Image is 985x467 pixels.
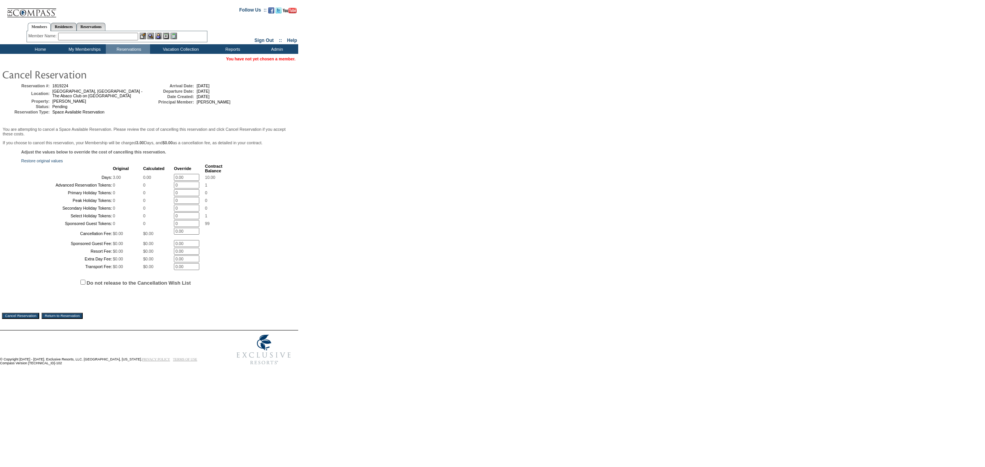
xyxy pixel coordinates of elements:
[113,264,123,269] span: $0.00
[205,213,207,218] span: 1
[113,175,121,180] span: 3.00
[254,44,298,54] td: Admin
[205,198,207,203] span: 0
[52,89,142,98] span: [GEOGRAPHIC_DATA], [GEOGRAPHIC_DATA] - The Abaco Club on [GEOGRAPHIC_DATA]
[113,166,129,171] b: Original
[113,241,123,246] span: $0.00
[143,183,145,187] span: 0
[155,33,162,39] img: Impersonate
[226,57,295,61] span: You have not yet chosen a member.
[197,83,210,88] span: [DATE]
[197,100,230,104] span: [PERSON_NAME]
[3,99,50,103] td: Property:
[143,249,154,254] span: $0.00
[22,189,112,196] td: Primary Holiday Tokens:
[283,8,297,13] img: Subscribe to our YouTube Channel
[62,44,106,54] td: My Memberships
[22,220,112,227] td: Sponsored Guest Tokens:
[239,7,267,16] td: Follow Us ::
[279,38,282,43] span: ::
[143,221,145,226] span: 0
[22,197,112,204] td: Peak Holiday Tokens:
[210,44,254,54] td: Reports
[22,205,112,212] td: Secondary Holiday Tokens:
[136,140,144,145] b: 3.00
[268,10,274,14] a: Become our fan on Facebook
[22,174,112,181] td: Days:
[22,240,112,247] td: Sponsored Guest Fee:
[287,38,297,43] a: Help
[143,175,151,180] span: 0.00
[205,175,215,180] span: 10.00
[150,44,210,54] td: Vacation Collection
[268,7,274,13] img: Become our fan on Facebook
[17,44,62,54] td: Home
[174,166,191,171] b: Override
[205,221,210,226] span: 99
[275,10,282,14] a: Follow us on Twitter
[3,89,50,98] td: Location:
[113,190,115,195] span: 0
[143,198,145,203] span: 0
[52,104,67,109] span: Pending
[21,158,63,163] a: Restore original values
[113,213,115,218] span: 0
[143,241,154,246] span: $0.00
[147,33,154,39] img: View
[22,182,112,188] td: Advanced Reservation Tokens:
[148,100,194,104] td: Principal Member:
[2,313,39,319] input: Cancel Reservation
[143,257,154,261] span: $0.00
[77,23,105,31] a: Reservations
[3,140,295,145] p: If you choose to cancel this reservation, your Membership will be charged Days, and as a cancella...
[275,7,282,13] img: Follow us on Twitter
[143,166,165,171] b: Calculated
[28,23,51,31] a: Members
[52,83,68,88] span: 1819224
[28,33,58,39] div: Member Name:
[7,2,57,18] img: Compass Home
[113,249,123,254] span: $0.00
[51,23,77,31] a: Residences
[143,213,145,218] span: 0
[113,231,123,236] span: $0.00
[22,228,112,239] td: Cancellation Fee:
[3,127,295,136] p: You are attempting to cancel a Space Available Reservation. Please review the cost of cancelling ...
[42,313,83,319] input: Return to Reservation
[205,206,207,210] span: 0
[148,83,194,88] td: Arrival Date:
[170,33,177,39] img: b_calculator.gif
[106,44,150,54] td: Reservations
[205,183,207,187] span: 1
[52,110,104,114] span: Space Available Reservation
[162,140,173,145] b: $0.00
[173,357,197,361] a: TERMS OF USE
[148,89,194,93] td: Departure Date:
[229,330,298,369] img: Exclusive Resorts
[283,10,297,14] a: Subscribe to our YouTube Channel
[3,83,50,88] td: Reservation #:
[143,190,145,195] span: 0
[143,264,154,269] span: $0.00
[22,212,112,219] td: Select Holiday Tokens:
[197,94,210,99] span: [DATE]
[113,257,123,261] span: $0.00
[113,198,115,203] span: 0
[3,104,50,109] td: Status:
[113,206,115,210] span: 0
[113,183,115,187] span: 0
[143,206,145,210] span: 0
[21,150,166,154] b: Adjust the values below to override the cost of cancelling this reservation.
[87,280,191,286] label: Do not release to the Cancellation Wish List
[254,38,274,43] a: Sign Out
[22,263,112,270] td: Transport Fee:
[205,164,222,173] b: Contract Balance
[163,33,169,39] img: Reservations
[142,357,170,361] a: PRIVACY POLICY
[3,110,50,114] td: Reservation Type:
[2,67,156,82] img: pgTtlCancelRes.gif
[113,221,115,226] span: 0
[22,255,112,262] td: Extra Day Fee:
[197,89,210,93] span: [DATE]
[140,33,146,39] img: b_edit.gif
